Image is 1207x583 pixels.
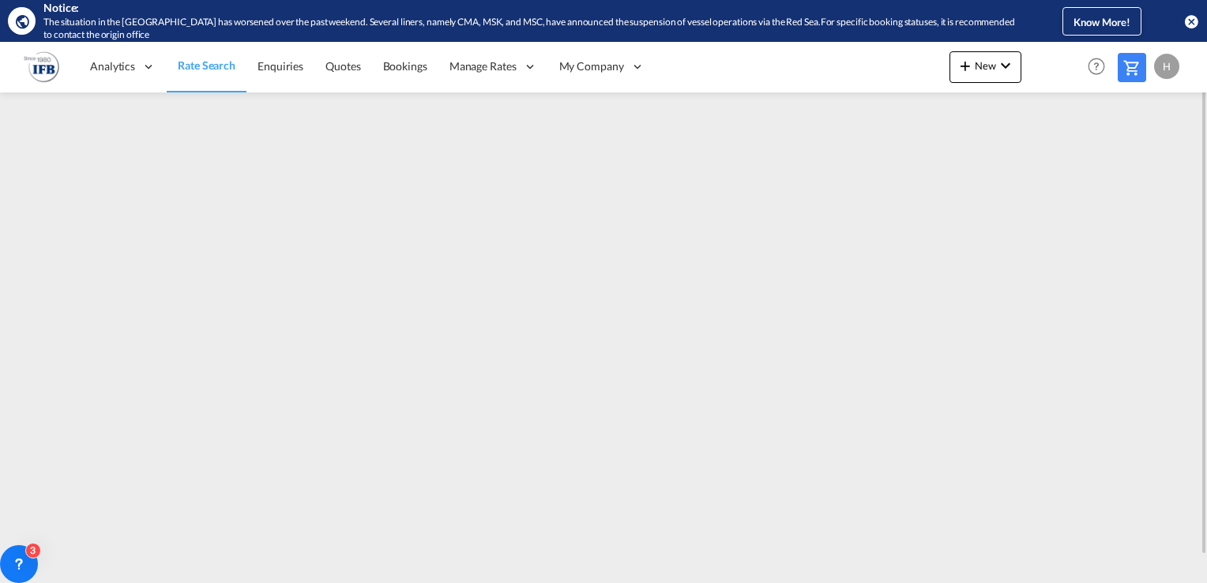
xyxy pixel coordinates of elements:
[1183,13,1199,29] button: icon-close-circle
[90,58,135,74] span: Analytics
[325,59,360,73] span: Quotes
[956,59,1015,72] span: New
[1083,53,1118,81] div: Help
[559,58,624,74] span: My Company
[438,41,548,92] div: Manage Rates
[449,58,517,74] span: Manage Rates
[1074,16,1130,28] span: Know More!
[1154,54,1179,79] div: H
[14,13,30,29] md-icon: icon-earth
[1083,53,1110,80] span: Help
[178,58,235,72] span: Rate Search
[956,56,975,75] md-icon: icon-plus 400-fg
[314,41,371,92] a: Quotes
[79,41,167,92] div: Analytics
[548,41,656,92] div: My Company
[996,56,1015,75] md-icon: icon-chevron-down
[246,41,314,92] a: Enquiries
[24,49,59,85] img: b628ab10256c11eeb52753acbc15d091.png
[372,41,438,92] a: Bookings
[1062,7,1141,36] button: Know More!
[949,51,1021,83] button: icon-plus 400-fgNewicon-chevron-down
[258,59,303,73] span: Enquiries
[383,59,427,73] span: Bookings
[167,41,246,92] a: Rate Search
[43,16,1021,43] div: The situation in the Red Sea has worsened over the past weekend. Several liners, namely CMA, MSK,...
